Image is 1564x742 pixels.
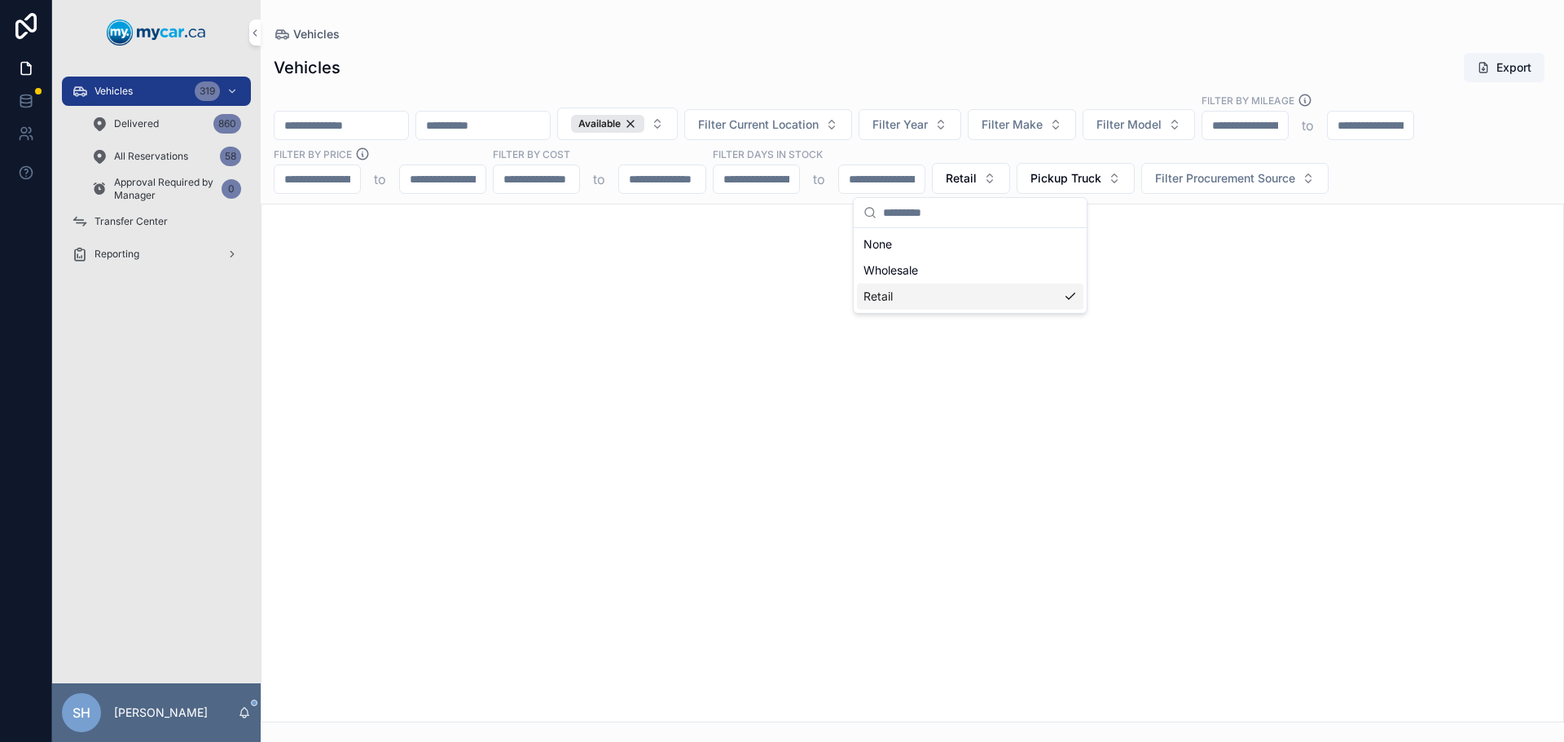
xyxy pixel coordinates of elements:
[946,170,977,187] span: Retail
[872,116,928,133] span: Filter Year
[72,703,90,722] span: SH
[857,283,1083,310] div: Retail
[968,109,1076,140] button: Select Button
[1017,163,1135,194] button: Select Button
[813,169,825,189] p: to
[62,239,251,269] a: Reporting
[94,85,133,98] span: Vehicles
[62,207,251,236] a: Transfer Center
[1155,170,1295,187] span: Filter Procurement Source
[684,109,852,140] button: Select Button
[593,169,605,189] p: to
[1030,170,1101,187] span: Pickup Truck
[857,231,1083,257] div: None
[1202,93,1294,108] label: Filter By Mileage
[222,179,241,199] div: 0
[81,109,251,138] a: Delivered860
[859,109,961,140] button: Select Button
[854,228,1087,313] div: Suggestions
[94,248,139,261] span: Reporting
[571,115,644,133] button: Unselect AVAILABLE
[713,147,823,161] label: Filter Days In Stock
[857,257,1083,283] div: Wholesale
[107,20,206,46] img: App logo
[374,169,386,189] p: to
[1096,116,1162,133] span: Filter Model
[81,142,251,171] a: All Reservations58
[932,163,1010,194] button: Select Button
[94,215,168,228] span: Transfer Center
[493,147,570,161] label: FILTER BY COST
[1464,53,1544,82] button: Export
[1302,116,1314,135] p: to
[982,116,1043,133] span: Filter Make
[220,147,241,166] div: 58
[293,26,340,42] span: Vehicles
[114,176,215,202] span: Approval Required by Manager
[114,150,188,163] span: All Reservations
[81,174,251,204] a: Approval Required by Manager0
[274,26,340,42] a: Vehicles
[571,115,644,133] div: Available
[114,705,208,721] p: [PERSON_NAME]
[1141,163,1329,194] button: Select Button
[557,108,678,140] button: Select Button
[62,77,251,106] a: Vehicles319
[52,65,261,290] div: scrollable content
[213,114,241,134] div: 860
[698,116,819,133] span: Filter Current Location
[195,81,220,101] div: 319
[274,147,352,161] label: FILTER BY PRICE
[274,56,340,79] h1: Vehicles
[1083,109,1195,140] button: Select Button
[114,117,159,130] span: Delivered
